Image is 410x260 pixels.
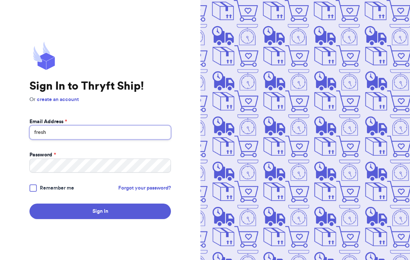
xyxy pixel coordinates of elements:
[29,151,56,159] label: Password
[37,97,79,102] a: create an account
[118,184,171,192] a: Forgot your password?
[29,80,171,93] h1: Sign In to Thryft Ship!
[29,118,67,125] label: Email Address
[40,184,74,192] span: Remember me
[29,204,171,219] button: Sign In
[29,96,171,103] p: Or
